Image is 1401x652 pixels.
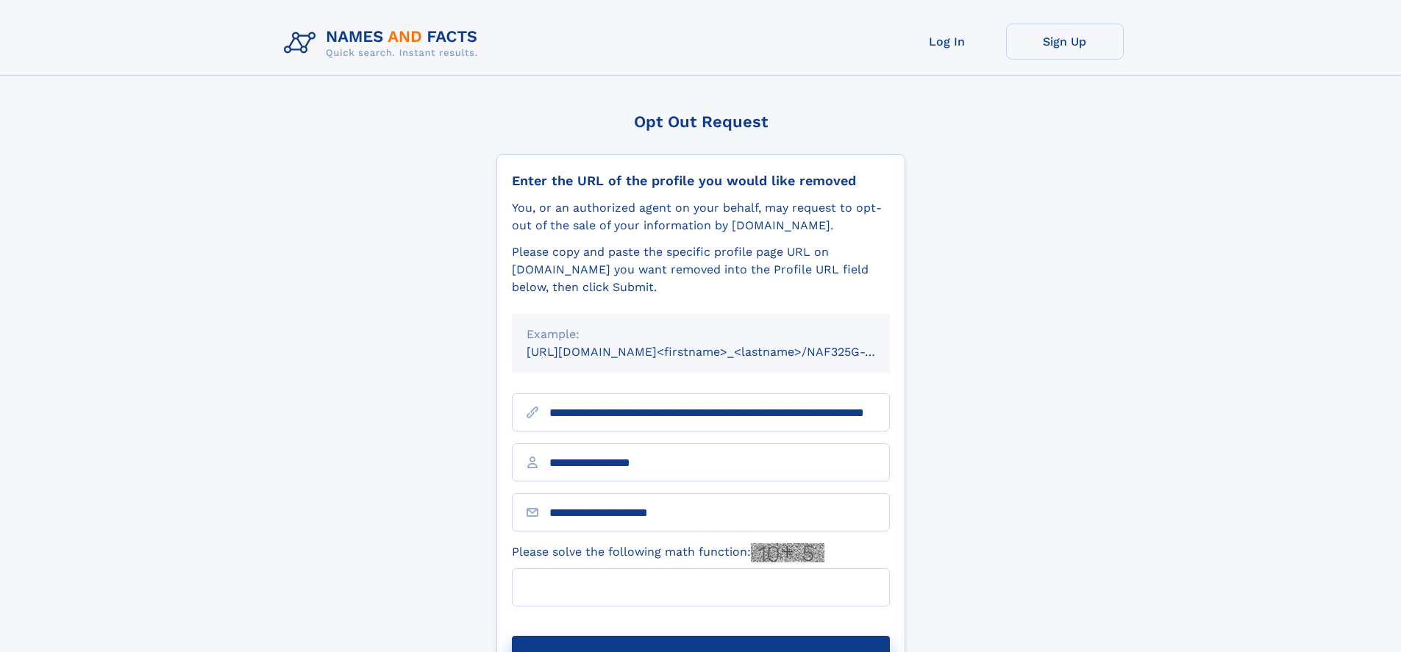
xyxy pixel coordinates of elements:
a: Log In [888,24,1006,60]
img: Logo Names and Facts [278,24,490,63]
label: Please solve the following math function: [512,543,824,562]
div: Example: [527,326,875,343]
div: You, or an authorized agent on your behalf, may request to opt-out of the sale of your informatio... [512,199,890,234]
div: Please copy and paste the specific profile page URL on [DOMAIN_NAME] you want removed into the Pr... [512,243,890,296]
a: Sign Up [1006,24,1124,60]
div: Opt Out Request [496,112,905,131]
div: Enter the URL of the profile you would like removed [512,173,890,189]
small: [URL][DOMAIN_NAME]<firstname>_<lastname>/NAF325G-xxxxxxxx [527,345,918,359]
